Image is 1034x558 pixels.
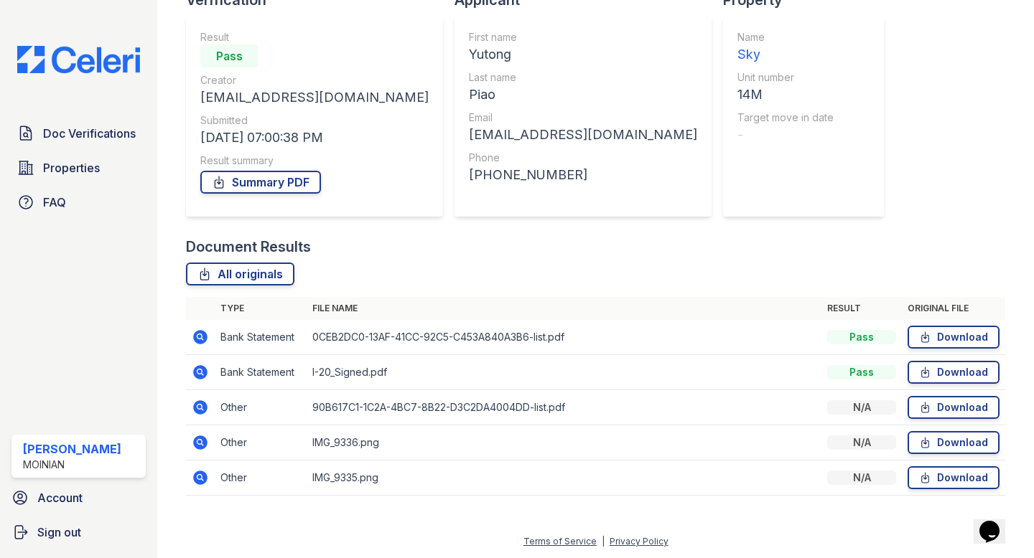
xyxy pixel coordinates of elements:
div: Pass [827,330,896,344]
div: Document Results [186,237,311,257]
div: Name [737,30,834,44]
div: - [737,125,834,145]
td: Other [215,460,307,496]
td: IMG_9336.png [307,425,821,460]
iframe: chat widget [974,501,1020,544]
span: Sign out [37,524,81,541]
td: I-20_Signed.pdf [307,355,821,390]
th: Original file [902,297,1005,320]
span: Doc Verifications [43,125,136,142]
div: | [602,536,605,547]
div: N/A [827,435,896,450]
td: Other [215,425,307,460]
span: Account [37,489,83,506]
div: First name [469,30,697,44]
a: Download [908,431,1000,454]
th: Type [215,297,307,320]
div: Creator [200,73,429,88]
div: [PHONE_NUMBER] [469,165,697,185]
div: Email [469,110,697,125]
a: Summary PDF [200,171,321,194]
div: Piao [469,85,697,105]
a: Doc Verifications [11,119,146,148]
a: All originals [186,263,294,285]
div: [EMAIL_ADDRESS][DOMAIN_NAME] [469,125,697,145]
div: Phone [469,151,697,165]
div: [EMAIL_ADDRESS][DOMAIN_NAME] [200,88,429,108]
a: Name Sky [737,30,834,65]
span: FAQ [43,194,66,211]
td: IMG_9335.png [307,460,821,496]
th: Result [821,297,902,320]
div: Target move in date [737,110,834,125]
span: Properties [43,159,100,176]
div: Last name [469,70,697,85]
div: 14M [737,85,834,105]
td: Other [215,390,307,425]
td: Bank Statement [215,320,307,355]
a: Download [908,396,1000,419]
div: N/A [827,400,896,415]
div: Submitted [200,113,429,128]
div: Unit number [737,70,834,85]
a: Sign out [6,518,152,547]
a: Properties [11,153,146,182]
a: Privacy Policy [610,536,669,547]
div: Sky [737,44,834,65]
div: Pass [200,44,258,67]
div: Result summary [200,153,429,168]
div: Pass [827,365,896,379]
a: Terms of Service [523,536,597,547]
a: Download [908,361,1000,384]
div: Moinian [23,458,121,472]
a: Account [6,483,152,512]
td: Bank Statement [215,355,307,390]
th: File name [307,297,821,320]
td: 0CEB2DC0-13AF-41CC-92C5-C453A840A3B6-list.pdf [307,320,821,355]
img: CE_Logo_Blue-a8612792a0a2168367f1c8372b55b34899dd931a85d93a1a3d3e32e68fde9ad4.png [6,46,152,73]
div: [PERSON_NAME] [23,440,121,458]
div: N/A [827,470,896,485]
a: FAQ [11,188,146,217]
div: Result [200,30,429,44]
div: Yutong [469,44,697,65]
a: Download [908,466,1000,489]
div: [DATE] 07:00:38 PM [200,128,429,148]
a: Download [908,326,1000,349]
td: 90B617C1-1C2A-4BC7-8B22-D3C2DA4004DD-list.pdf [307,390,821,425]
